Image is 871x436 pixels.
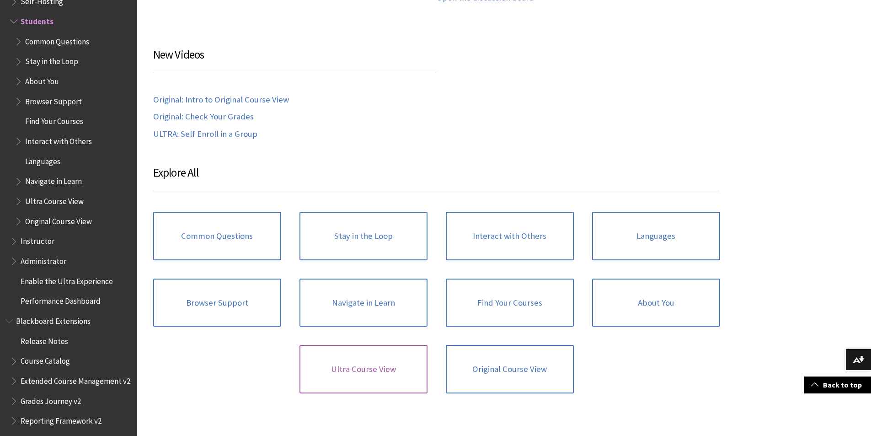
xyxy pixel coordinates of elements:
[446,212,574,260] a: Interact with Others
[21,253,66,266] span: Administrator
[21,413,102,425] span: Reporting Framework v2
[153,129,257,140] a: ULTRA: Self Enroll in a Group
[153,279,281,327] a: Browser Support
[25,174,82,186] span: Navigate in Learn
[21,234,54,246] span: Instructor
[21,373,130,386] span: Extended Course Management v2
[153,212,281,260] a: Common Questions
[804,377,871,393] a: Back to top
[299,279,427,327] a: Navigate in Learn
[21,354,70,366] span: Course Catalog
[153,164,720,191] h3: Explore All
[592,279,720,327] a: About You
[25,114,83,126] span: Find Your Courses
[25,214,92,226] span: Original Course View
[299,212,427,260] a: Stay in the Loop
[153,112,254,122] a: Original: Check Your Grades
[21,274,113,286] span: Enable the Ultra Experience
[153,95,289,105] a: Original: Intro to Original Course View
[446,345,574,393] a: Original Course View
[25,94,82,106] span: Browser Support
[446,279,574,327] a: Find Your Courses
[25,154,60,166] span: Languages
[16,313,91,326] span: Blackboard Extensions
[25,74,59,86] span: About You
[299,345,427,393] a: Ultra Course View
[21,393,81,406] span: Grades Journey v2
[25,34,89,46] span: Common Questions
[21,334,68,346] span: Release Notes
[25,134,92,146] span: Interact with Others
[21,294,101,306] span: Performance Dashboard
[153,46,437,73] h3: New Videos
[25,194,84,206] span: Ultra Course View
[25,54,78,66] span: Stay in the Loop
[21,14,53,26] span: Students
[592,212,720,260] a: Languages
